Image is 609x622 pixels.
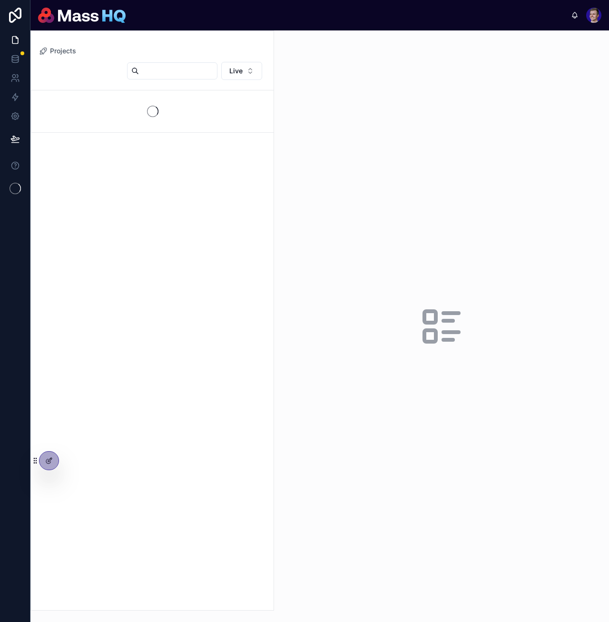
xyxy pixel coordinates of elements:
span: Live [229,66,243,76]
div: scrollable content [133,13,571,17]
button: Select Button [221,62,262,80]
span: Projects [50,46,76,56]
img: App logo [38,8,126,23]
a: Projects [39,46,76,56]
